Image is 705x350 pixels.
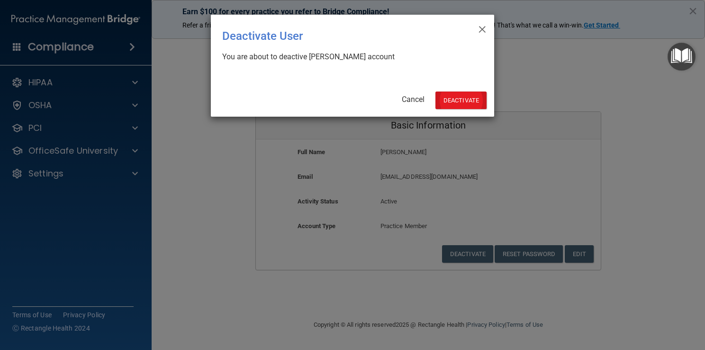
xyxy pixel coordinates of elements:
div: You are about to deactive [PERSON_NAME] account [222,52,475,62]
div: Deactivate User [222,22,444,50]
a: Cancel [402,95,425,104]
span: × [478,18,487,37]
button: Open Resource Center [668,43,696,71]
button: Deactivate [435,92,487,109]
